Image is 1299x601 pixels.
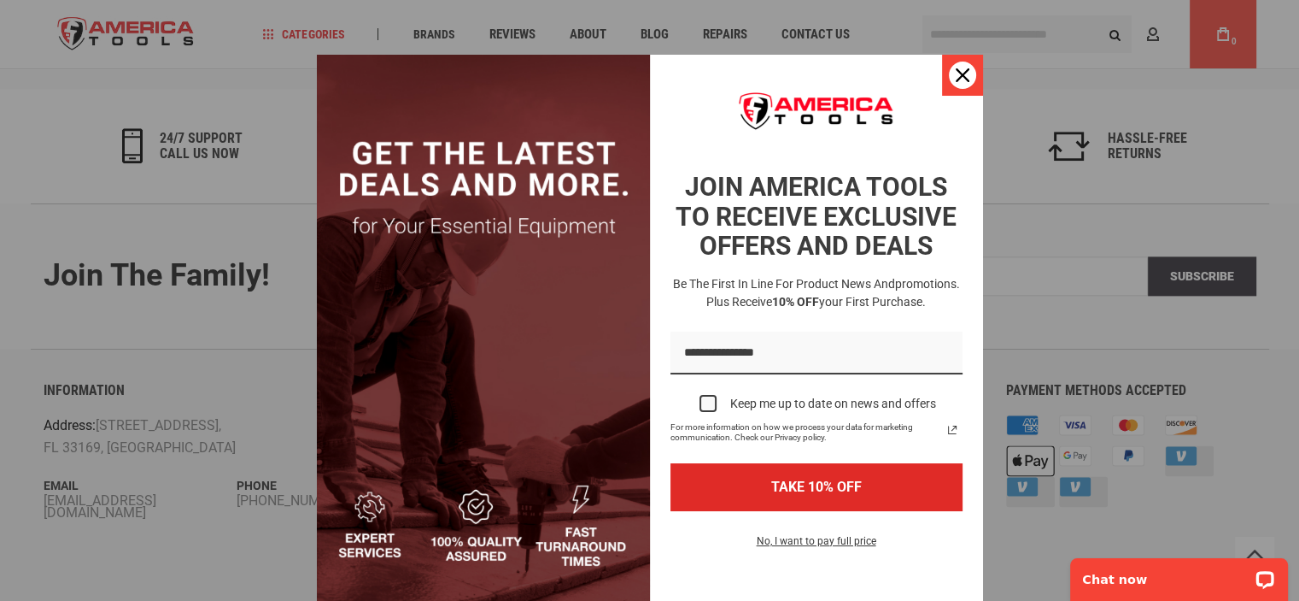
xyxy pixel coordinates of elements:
[942,420,963,440] svg: link icon
[956,68,969,82] svg: close icon
[676,172,957,261] strong: JOIN AMERICA TOOLS TO RECEIVE EXCLUSIVE OFFERS AND DEALS
[670,422,942,443] span: For more information on how we process your data for marketing communication. Check our Privacy p...
[942,420,963,440] a: Read our Privacy Policy
[667,275,966,311] h3: Be the first in line for product news and
[942,55,983,96] button: Close
[730,397,936,411] div: Keep me up to date on news and offers
[1059,547,1299,601] iframe: LiveChat chat widget
[706,277,960,309] span: promotions. Plus receive your first purchase.
[670,332,963,375] input: Email field
[743,532,890,561] button: No, I want to pay full price
[772,295,819,309] strong: 10% OFF
[670,463,963,510] button: TAKE 10% OFF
